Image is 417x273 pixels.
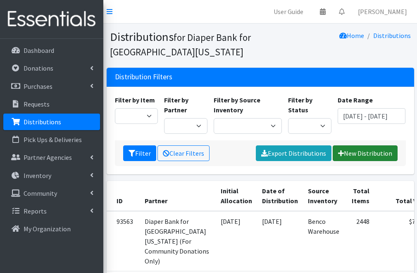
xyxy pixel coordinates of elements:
label: Filter by Partner [164,95,207,115]
p: Dashboard [24,46,54,55]
p: Purchases [24,82,52,90]
td: [DATE] [257,211,303,271]
p: Requests [24,100,50,108]
p: Distributions [24,118,61,126]
a: Pick Ups & Deliveries [3,131,100,148]
td: 93563 [107,211,140,271]
p: Inventory [24,171,51,180]
a: Partner Agencies [3,149,100,166]
a: [PERSON_NAME] [351,3,414,20]
p: Pick Ups & Deliveries [24,135,82,144]
a: Purchases [3,78,100,95]
th: Total Items [344,181,374,211]
p: Partner Agencies [24,153,72,161]
img: HumanEssentials [3,5,100,33]
td: Benco Warehouse [303,211,344,271]
a: Requests [3,96,100,112]
a: Reports [3,203,100,219]
a: Home [339,31,364,40]
label: Date Range [338,95,373,105]
p: Community [24,189,57,197]
th: Date of Distribution [257,181,303,211]
p: My Organization [24,225,71,233]
a: My Organization [3,221,100,237]
td: 2448 [344,211,374,271]
a: Dashboard [3,42,100,59]
td: [DATE] [216,211,257,271]
p: Reports [24,207,47,215]
label: Filter by Source Inventory [214,95,282,115]
button: Filter [123,145,156,161]
small: for Diaper Bank for [GEOGRAPHIC_DATA][US_STATE] [110,31,251,58]
a: Inventory [3,167,100,184]
td: Diaper Bank for [GEOGRAPHIC_DATA][US_STATE] (For Community Donations Only) [140,211,216,271]
th: ID [107,181,140,211]
a: New Distribution [333,145,398,161]
th: Source Inventory [303,181,344,211]
th: Initial Allocation [216,181,257,211]
a: Clear Filters [157,145,210,161]
h3: Distribution Filters [115,73,172,81]
a: User Guide [267,3,310,20]
label: Filter by Item [115,95,155,105]
p: Donations [24,64,53,72]
th: Partner [140,181,216,211]
a: Community [3,185,100,202]
label: Filter by Status [288,95,331,115]
a: Export Distributions [256,145,331,161]
a: Distributions [3,114,100,130]
a: Distributions [373,31,411,40]
a: Donations [3,60,100,76]
input: January 1, 2011 - December 31, 2011 [338,108,406,124]
h1: Distributions [110,30,257,58]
